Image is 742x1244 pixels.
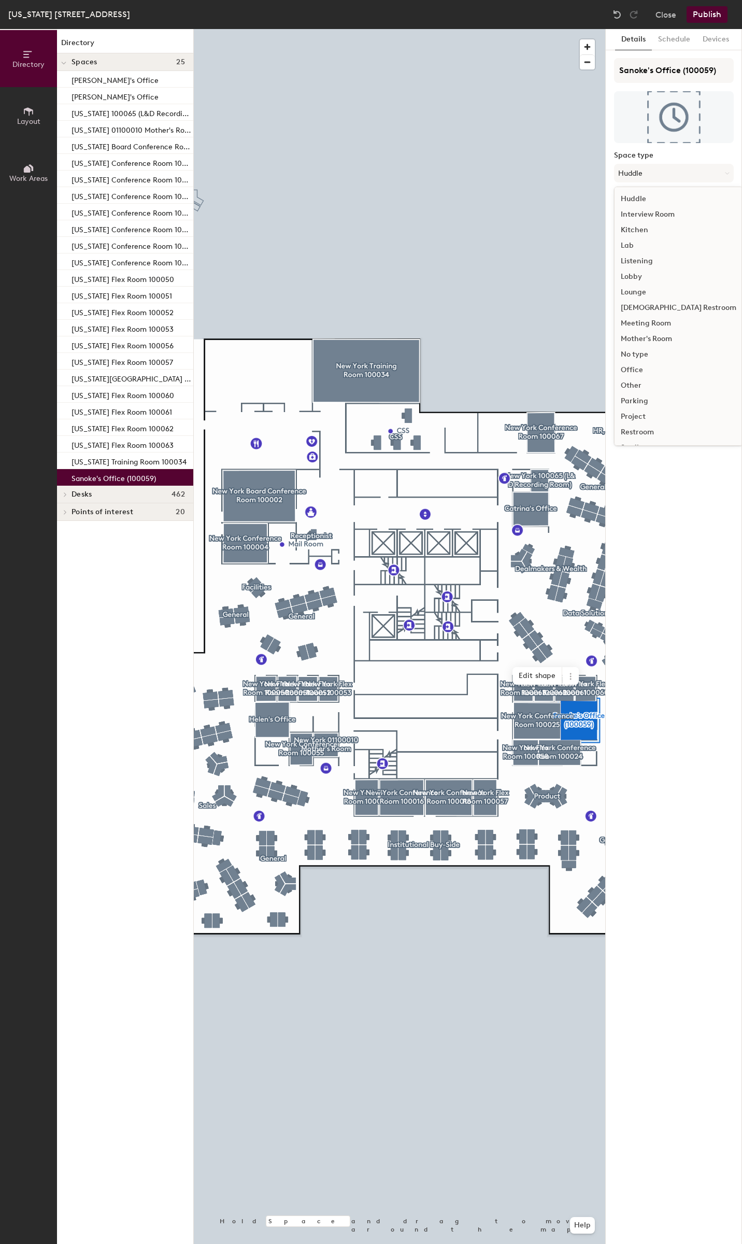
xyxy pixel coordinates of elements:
[72,471,156,483] p: Sanoke's Office (100059)
[72,189,191,201] p: [US_STATE] Conference Room 100018
[72,355,173,367] p: [US_STATE] Flex Room 100057
[72,405,172,417] p: [US_STATE] Flex Room 100061
[72,206,191,218] p: [US_STATE] Conference Room 100024
[614,164,734,182] button: Huddle
[72,58,97,66] span: Spaces
[687,6,727,23] button: Publish
[72,388,174,400] p: [US_STATE] Flex Room 100060
[17,117,40,126] span: Layout
[72,256,191,267] p: [US_STATE] Conference Room 100067
[72,421,174,433] p: [US_STATE] Flex Room 100062
[72,338,174,350] p: [US_STATE] Flex Room 100056
[72,438,174,450] p: [US_STATE] Flex Room 100063
[615,29,652,50] button: Details
[72,222,191,234] p: [US_STATE] Conference Room 100025
[57,37,193,53] h1: Directory
[72,372,191,384] p: [US_STATE][GEOGRAPHIC_DATA] 100058
[9,174,48,183] span: Work Areas
[72,322,174,334] p: [US_STATE] Flex Room 100053
[72,73,159,85] p: [PERSON_NAME]'s Office
[72,156,191,168] p: [US_STATE] Conference Room 100004
[176,508,185,516] span: 20
[72,455,187,466] p: [US_STATE] Training Room 100034
[696,29,735,50] button: Devices
[72,239,191,251] p: [US_STATE] Conference Room 100055
[12,60,45,69] span: Directory
[652,29,696,50] button: Schedule
[72,305,174,317] p: [US_STATE] Flex Room 100052
[512,667,562,685] span: Edit shape
[72,173,191,185] p: [US_STATE] Conference Room 100016
[172,490,185,499] span: 462
[72,106,191,118] p: [US_STATE] 100065 (L&D Recording Room)
[612,9,622,20] img: Undo
[72,490,92,499] span: Desks
[614,151,734,160] label: Space type
[614,91,734,143] img: The space named Sanoke's Office (100059)
[72,508,133,516] span: Points of interest
[72,139,191,151] p: [US_STATE] Board Conference Room 100002
[72,289,172,301] p: [US_STATE] Flex Room 100051
[570,1217,595,1234] button: Help
[655,6,676,23] button: Close
[629,9,639,20] img: Redo
[72,123,191,135] p: [US_STATE] 01100010 Mother's Room
[8,8,130,21] div: [US_STATE] [STREET_ADDRESS]
[72,272,174,284] p: [US_STATE] Flex Room 100050
[176,58,185,66] span: 25
[72,90,159,102] p: [PERSON_NAME]'s Office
